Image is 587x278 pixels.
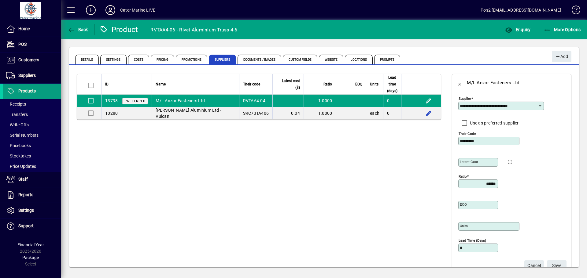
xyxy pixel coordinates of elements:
[552,261,562,271] span: ave
[6,143,31,148] span: Pricebooks
[239,107,273,119] td: SRC73TA406
[125,99,146,103] span: Preferred
[99,25,138,34] div: Product
[152,95,239,107] td: M/L Anzor Fasteners Ltd
[156,81,166,88] span: Name
[6,153,31,158] span: Stocktakes
[151,55,174,64] span: Pricing
[18,26,30,31] span: Home
[18,223,34,228] span: Support
[66,24,90,35] button: Back
[6,164,36,169] span: Price Updates
[120,5,155,15] div: Cater Marine LIVE
[3,52,61,68] a: Customers
[3,187,61,203] a: Reports
[467,78,519,88] div: M/L Anzor Fasteners Ltd
[366,107,383,119] td: each
[105,98,118,104] div: 13798
[128,55,150,64] span: Costs
[459,96,471,101] mat-label: Supplier
[3,140,61,151] a: Pricebooks
[555,52,568,62] span: Add
[3,68,61,83] a: Suppliers
[101,5,120,16] button: Profile
[3,151,61,161] a: Stocktakes
[370,81,378,88] span: Units
[3,130,61,140] a: Serial Numbers
[75,55,99,64] span: Details
[505,27,530,32] span: Enquiry
[542,24,582,35] button: More Options
[459,238,486,243] mat-label: Lead time (days)
[374,55,400,64] span: Prompts
[6,122,29,127] span: Write Offs
[460,160,478,164] mat-label: Latest cost
[105,110,118,116] div: 10280
[100,55,127,64] span: Settings
[527,261,541,271] span: Cancel
[3,99,61,109] a: Receipts
[17,242,44,247] span: Financial Year
[3,203,61,218] a: Settings
[68,27,88,32] span: Back
[3,37,61,52] a: POS
[18,88,36,93] span: Products
[524,260,544,271] button: Cancel
[3,120,61,130] a: Write Offs
[283,55,317,64] span: Custom Fields
[176,55,207,64] span: Promotions
[452,75,467,90] button: Back
[544,27,581,32] span: More Options
[18,57,39,62] span: Customers
[323,81,332,88] span: Ratio
[152,107,239,119] td: [PERSON_NAME] Aluminium Ltd - Vulcan
[355,81,362,88] span: EOQ
[6,133,39,138] span: Serial Numbers
[18,42,27,47] span: POS
[18,192,33,197] span: Reports
[3,172,61,187] a: Staff
[460,202,467,207] mat-label: EOQ
[459,174,467,179] mat-label: Ratio
[552,51,571,62] button: Add
[383,107,401,119] td: 0
[460,224,468,228] mat-label: Units
[18,73,36,78] span: Suppliers
[209,55,236,64] span: Suppliers
[547,260,567,271] button: Save
[387,74,397,94] span: Lead time (days)
[22,255,39,260] span: Package
[567,1,579,21] a: Knowledge Base
[319,55,344,64] span: Website
[469,120,519,126] label: Use as preferred supplier
[304,107,336,119] td: 1.0000
[504,24,532,35] button: Enquiry
[150,25,237,35] div: RVTAA4-06 - Rivet Aluminium Truss 4-6
[239,95,273,107] td: RVTAA4-04
[18,177,28,182] span: Staff
[105,81,109,88] span: ID
[383,95,401,107] td: 0
[238,55,282,64] span: Documents / Images
[243,81,260,88] span: Their code
[3,218,61,234] a: Support
[481,5,561,15] div: Pos2 [EMAIL_ADDRESS][DOMAIN_NAME]
[6,112,28,117] span: Transfers
[3,21,61,37] a: Home
[3,161,61,171] a: Price Updates
[345,55,373,64] span: Locations
[272,107,304,119] td: 0.04
[276,78,300,91] span: Latest cost ($)
[61,24,95,35] app-page-header-button: Back
[304,95,336,107] td: 1.0000
[552,263,555,268] span: S
[459,132,476,136] mat-label: Their code
[18,208,34,213] span: Settings
[6,102,26,107] span: Receipts
[3,109,61,120] a: Transfers
[81,5,101,16] button: Add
